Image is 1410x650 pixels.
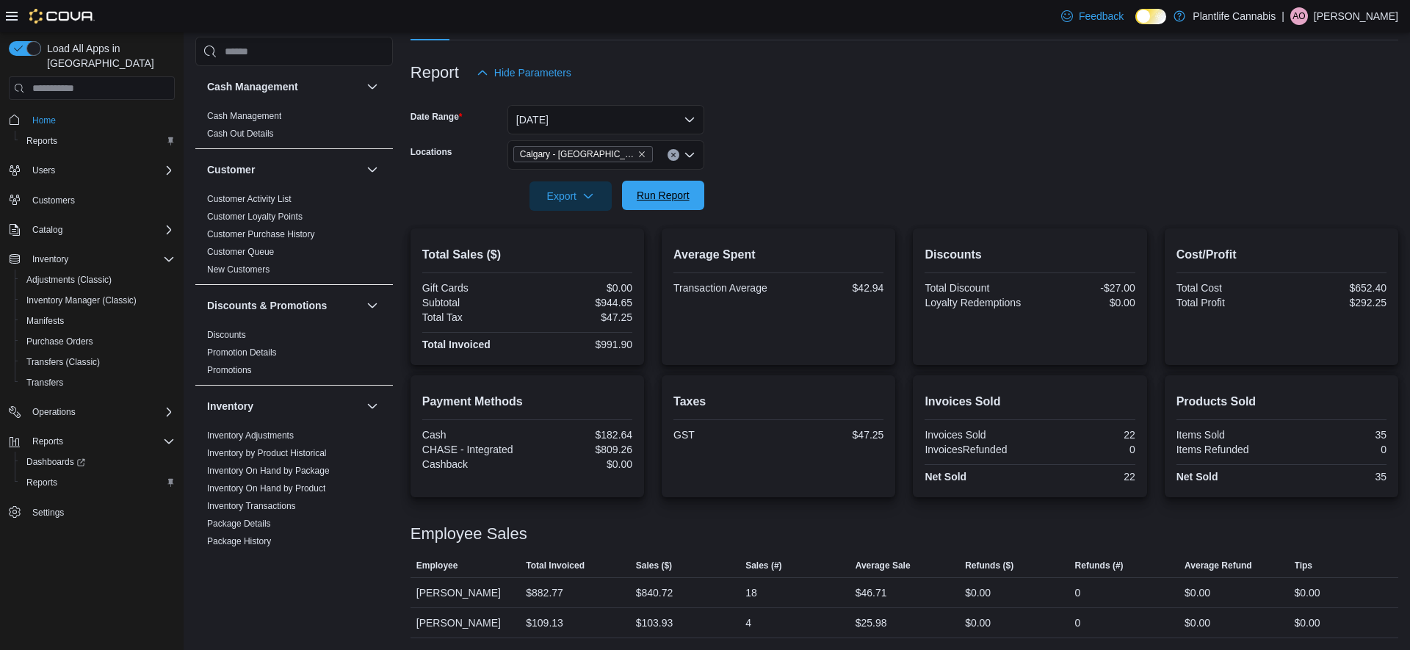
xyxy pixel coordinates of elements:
[530,282,632,294] div: $0.00
[1292,7,1305,25] span: AO
[26,377,63,389] span: Transfers
[925,297,1027,308] div: Loyalty Redemptions
[207,501,296,511] a: Inventory Transactions
[15,290,181,311] button: Inventory Manager (Classic)
[416,560,458,571] span: Employee
[1176,444,1279,455] div: Items Refunded
[207,247,274,257] a: Customer Queue
[3,160,181,181] button: Users
[538,181,603,211] span: Export
[207,79,298,94] h3: Cash Management
[32,195,75,206] span: Customers
[207,110,281,122] span: Cash Management
[1033,282,1135,294] div: -$27.00
[26,503,175,521] span: Settings
[925,393,1135,411] h2: Invoices Sold
[526,614,563,632] div: $109.13
[529,181,612,211] button: Export
[1033,429,1135,441] div: 22
[1185,614,1210,632] div: $0.00
[513,146,653,162] span: Calgary - Harvest Hills
[21,453,175,471] span: Dashboards
[411,64,459,82] h3: Report
[925,471,966,483] strong: Net Sold
[207,129,274,139] a: Cash Out Details
[32,165,55,176] span: Users
[195,326,393,385] div: Discounts & Promotions
[3,220,181,240] button: Catalog
[26,433,175,450] span: Reports
[207,229,315,239] a: Customer Purchase History
[207,79,361,94] button: Cash Management
[1193,7,1276,25] p: Plantlife Cannabis
[422,297,524,308] div: Subtotal
[1295,614,1320,632] div: $0.00
[965,584,991,602] div: $0.00
[21,132,175,150] span: Reports
[1176,393,1386,411] h2: Products Sold
[637,188,690,203] span: Run Report
[26,221,175,239] span: Catalog
[1284,282,1386,294] div: $652.40
[673,429,775,441] div: GST
[21,333,175,350] span: Purchase Orders
[207,298,327,313] h3: Discounts & Promotions
[15,352,181,372] button: Transfers (Classic)
[26,162,61,179] button: Users
[26,250,175,268] span: Inventory
[1284,429,1386,441] div: 35
[1284,444,1386,455] div: 0
[21,353,106,371] a: Transfers (Classic)
[207,483,325,494] a: Inventory On Hand by Product
[15,472,181,493] button: Reports
[3,189,181,211] button: Customers
[530,429,632,441] div: $182.64
[207,399,253,414] h3: Inventory
[364,397,381,415] button: Inventory
[26,403,175,421] span: Operations
[26,456,85,468] span: Dashboards
[21,474,175,491] span: Reports
[622,181,704,210] button: Run Report
[471,58,577,87] button: Hide Parameters
[207,330,246,340] a: Discounts
[195,107,393,148] div: Cash Management
[21,271,175,289] span: Adjustments (Classic)
[195,427,393,626] div: Inventory
[207,535,271,547] span: Package History
[1284,471,1386,483] div: 35
[26,336,93,347] span: Purchase Orders
[925,282,1027,294] div: Total Discount
[26,112,62,129] a: Home
[637,150,646,159] button: Remove Calgary - Harvest Hills from selection in this group
[1075,614,1081,632] div: 0
[207,246,274,258] span: Customer Queue
[15,331,181,352] button: Purchase Orders
[207,347,277,358] span: Promotion Details
[411,525,527,543] h3: Employee Sales
[526,560,585,571] span: Total Invoiced
[21,312,175,330] span: Manifests
[15,270,181,290] button: Adjustments (Classic)
[21,474,63,491] a: Reports
[26,274,112,286] span: Adjustments (Classic)
[26,162,175,179] span: Users
[32,224,62,236] span: Catalog
[21,333,99,350] a: Purchase Orders
[207,194,292,204] a: Customer Activity List
[207,500,296,512] span: Inventory Transactions
[668,149,679,161] button: Clear input
[1314,7,1398,25] p: [PERSON_NAME]
[684,149,695,161] button: Open list of options
[1055,1,1129,31] a: Feedback
[422,458,524,470] div: Cashback
[1079,9,1124,24] span: Feedback
[21,292,175,309] span: Inventory Manager (Classic)
[32,253,68,265] span: Inventory
[21,312,70,330] a: Manifests
[1033,444,1135,455] div: 0
[207,264,270,275] span: New Customers
[26,403,82,421] button: Operations
[422,393,632,411] h2: Payment Methods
